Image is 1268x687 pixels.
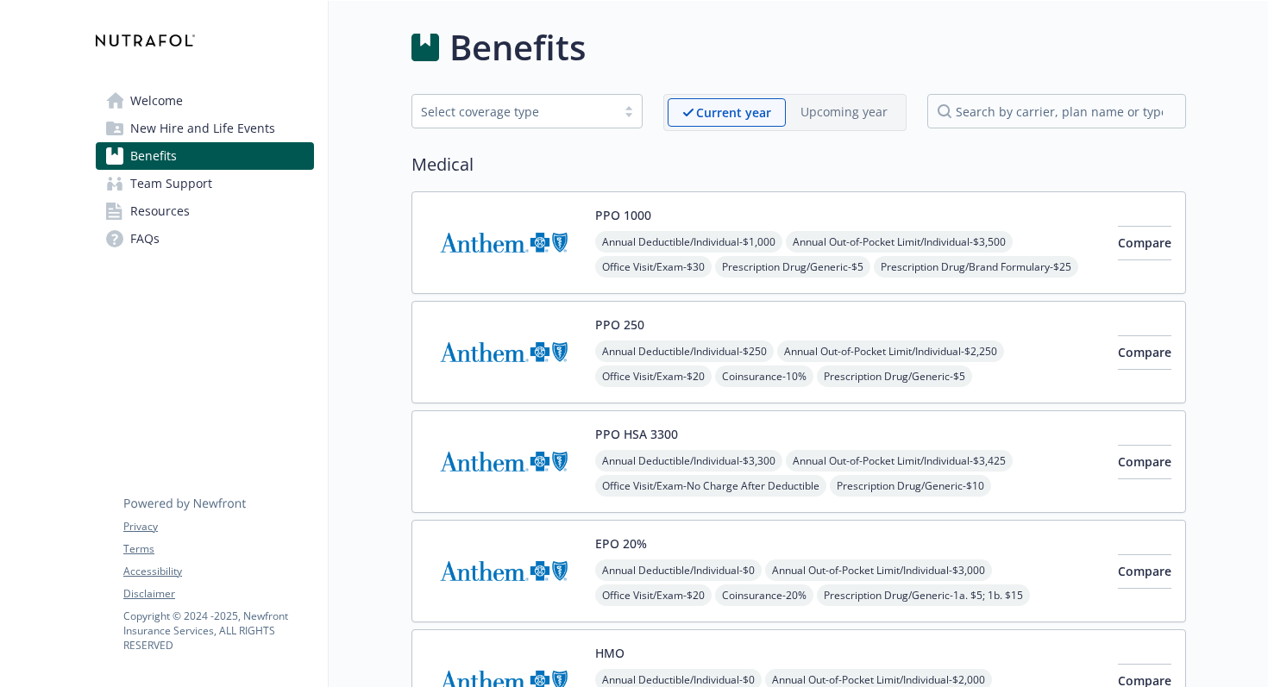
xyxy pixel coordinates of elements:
[130,87,183,115] span: Welcome
[786,450,1013,472] span: Annual Out-of-Pocket Limit/Individual - $3,425
[595,584,712,606] span: Office Visit/Exam - $20
[96,142,314,170] a: Benefits
[130,170,212,197] span: Team Support
[130,142,177,170] span: Benefits
[123,541,313,557] a: Terms
[595,365,712,387] span: Office Visit/Exam - $20
[595,534,647,553] button: EPO 20%
[817,584,1030,606] span: Prescription Drug/Generic - 1a. $5; 1b. $15
[130,197,190,225] span: Resources
[449,22,586,73] h1: Benefits
[595,475,826,497] span: Office Visit/Exam - No Charge After Deductible
[1118,226,1171,260] button: Compare
[715,256,870,278] span: Prescription Drug/Generic - $5
[123,519,313,534] a: Privacy
[786,231,1013,253] span: Annual Out-of-Pocket Limit/Individual - $3,500
[595,644,625,662] button: HMO
[765,559,992,581] span: Annual Out-of-Pocket Limit/Individual - $3,000
[1118,563,1171,579] span: Compare
[426,534,581,608] img: Anthem Blue Cross carrier logo
[595,425,678,443] button: PPO HSA 3300
[800,103,888,121] p: Upcoming year
[1118,344,1171,360] span: Compare
[595,206,651,224] button: PPO 1000
[817,365,972,387] span: Prescription Drug/Generic - $5
[927,94,1186,128] input: search by carrier, plan name or type
[96,87,314,115] a: Welcome
[96,115,314,142] a: New Hire and Life Events
[1118,234,1171,251] span: Compare
[830,475,991,497] span: Prescription Drug/Generic - $10
[595,340,774,362] span: Annual Deductible/Individual - $250
[715,584,813,606] span: Coinsurance - 20%
[696,103,771,122] p: Current year
[421,103,607,121] div: Select coverage type
[123,586,313,602] a: Disclaimer
[595,231,782,253] span: Annual Deductible/Individual - $1,000
[123,609,313,653] p: Copyright © 2024 - 2025 , Newfront Insurance Services, ALL RIGHTS RESERVED
[426,425,581,498] img: Anthem Blue Cross carrier logo
[123,564,313,579] a: Accessibility
[130,115,275,142] span: New Hire and Life Events
[874,256,1078,278] span: Prescription Drug/Brand Formulary - $25
[1118,453,1171,470] span: Compare
[1118,335,1171,370] button: Compare
[130,225,160,253] span: FAQs
[595,315,644,334] button: PPO 250
[96,225,314,253] a: FAQs
[1118,554,1171,589] button: Compare
[715,365,813,387] span: Coinsurance - 10%
[595,559,762,581] span: Annual Deductible/Individual - $0
[96,197,314,225] a: Resources
[786,98,902,127] span: Upcoming year
[96,170,314,197] a: Team Support
[595,450,782,472] span: Annual Deductible/Individual - $3,300
[426,315,581,389] img: Anthem Blue Cross carrier logo
[595,256,712,278] span: Office Visit/Exam - $30
[411,152,1186,178] h2: Medical
[426,206,581,279] img: Anthem Blue Cross carrier logo
[777,340,1004,362] span: Annual Out-of-Pocket Limit/Individual - $2,250
[1118,445,1171,479] button: Compare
